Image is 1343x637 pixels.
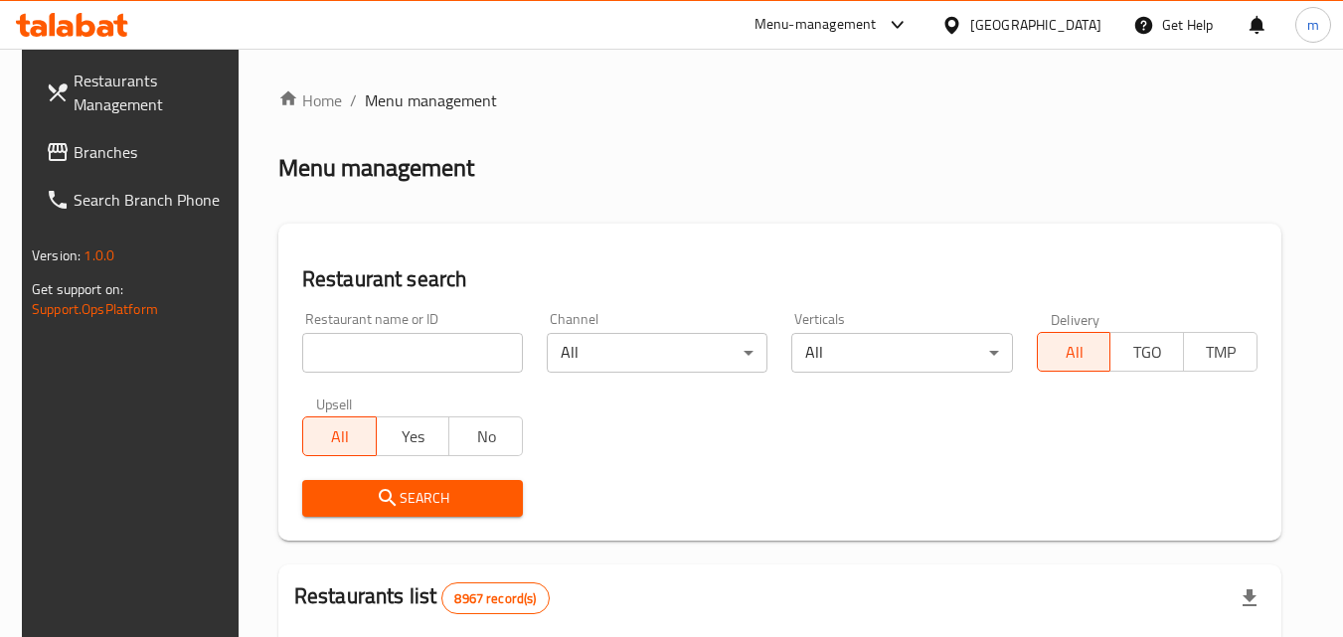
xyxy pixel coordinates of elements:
span: Version: [32,242,81,268]
label: Upsell [316,397,353,410]
span: Search Branch Phone [74,188,231,212]
button: Yes [376,416,450,456]
button: All [302,416,377,456]
span: Get support on: [32,276,123,302]
span: No [457,422,515,451]
button: TMP [1183,332,1258,372]
h2: Menu management [278,152,474,184]
button: Search [302,480,523,517]
button: TGO [1109,332,1184,372]
button: All [1037,332,1111,372]
a: Search Branch Phone [30,176,247,224]
label: Delivery [1051,312,1100,326]
a: Home [278,88,342,112]
div: Export file [1226,574,1273,622]
li: / [350,88,357,112]
span: All [311,422,369,451]
div: All [791,333,1012,373]
h2: Restaurants list [294,581,550,614]
div: Menu-management [755,13,877,37]
h2: Restaurant search [302,264,1258,294]
span: TGO [1118,338,1176,367]
span: TMP [1192,338,1250,367]
button: No [448,416,523,456]
span: All [1046,338,1103,367]
div: Total records count [441,582,549,614]
input: Search for restaurant name or ID.. [302,333,523,373]
span: Branches [74,140,231,164]
div: [GEOGRAPHIC_DATA] [970,14,1101,36]
a: Support.OpsPlatform [32,296,158,322]
div: All [547,333,767,373]
span: 8967 record(s) [442,589,548,608]
a: Restaurants Management [30,57,247,128]
span: Yes [385,422,442,451]
a: Branches [30,128,247,176]
span: Menu management [365,88,497,112]
span: 1.0.0 [84,242,114,268]
nav: breadcrumb [278,88,1281,112]
span: Restaurants Management [74,69,231,116]
span: Search [318,486,507,511]
span: m [1307,14,1319,36]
